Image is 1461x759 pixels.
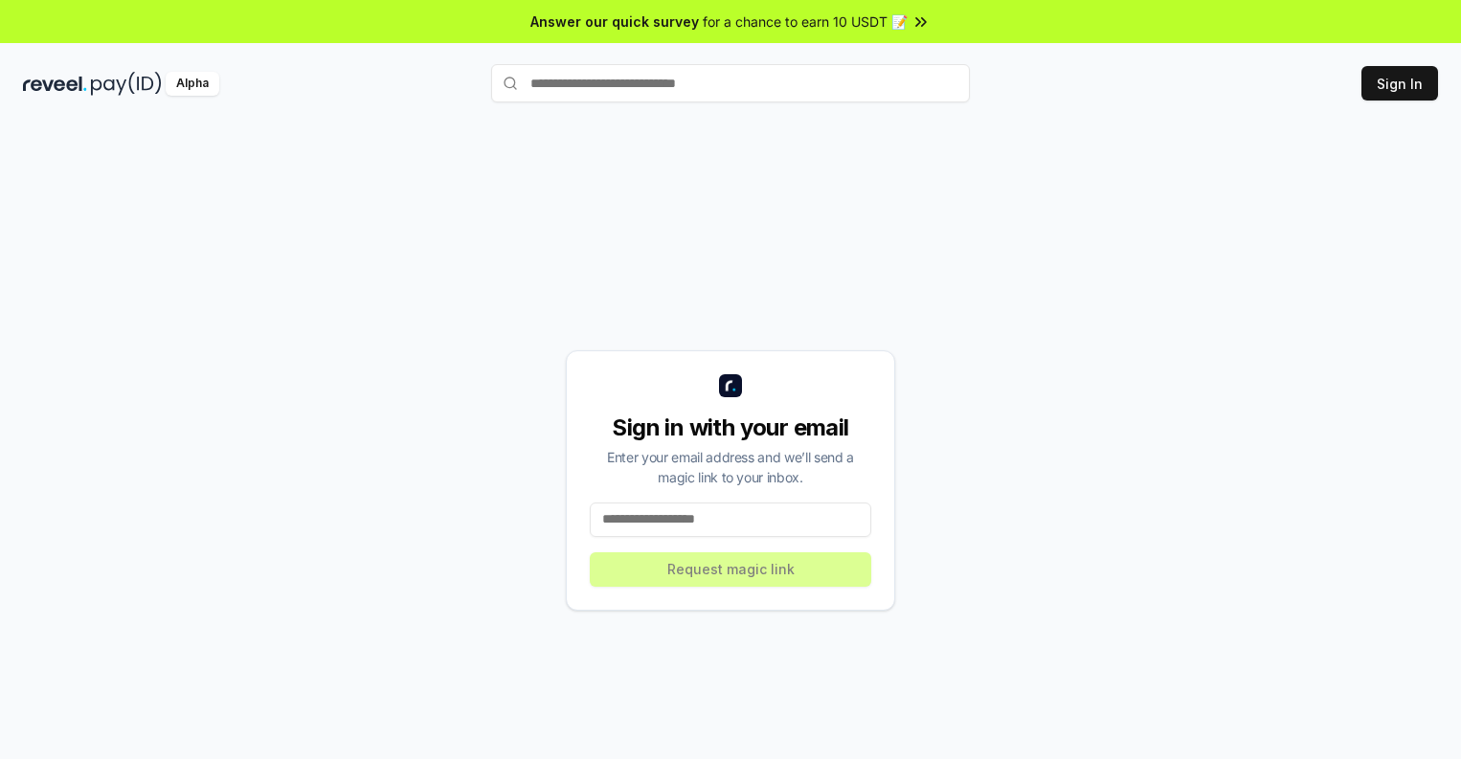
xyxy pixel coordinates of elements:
[91,72,162,96] img: pay_id
[590,413,871,443] div: Sign in with your email
[1361,66,1438,100] button: Sign In
[703,11,908,32] span: for a chance to earn 10 USDT 📝
[719,374,742,397] img: logo_small
[530,11,699,32] span: Answer our quick survey
[166,72,219,96] div: Alpha
[23,72,87,96] img: reveel_dark
[590,447,871,487] div: Enter your email address and we’ll send a magic link to your inbox.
